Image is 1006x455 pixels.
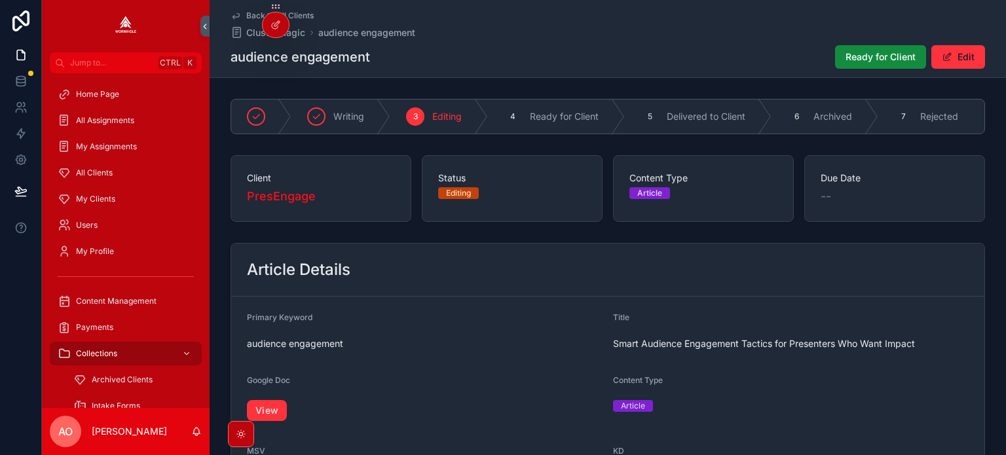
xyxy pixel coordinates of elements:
[92,425,167,438] p: [PERSON_NAME]
[318,26,415,39] a: audience engagement
[247,187,316,206] a: PresEngage
[637,187,662,199] div: Article
[247,312,312,322] span: Primary Keyword
[231,26,305,39] a: ClusterMagic
[70,58,153,68] span: Jump to...
[76,115,134,126] span: All Assignments
[333,110,364,123] span: Writing
[846,50,916,64] span: Ready for Client
[158,56,182,69] span: Ctrl
[246,10,314,21] span: Back to All Clients
[76,89,119,100] span: Home Page
[920,110,958,123] span: Rejected
[901,111,906,122] span: 7
[76,220,98,230] span: Users
[821,172,969,185] span: Due Date
[247,375,290,385] span: Google Doc
[92,401,140,411] span: Intake Forms
[115,16,136,37] img: App logo
[510,111,515,122] span: 4
[50,161,202,185] a: All Clients
[613,312,629,322] span: Title
[65,394,202,418] a: Intake Forms
[50,52,202,73] button: Jump to...CtrlK
[648,111,652,122] span: 5
[76,168,113,178] span: All Clients
[621,400,645,412] div: Article
[247,400,287,421] a: View
[247,172,395,185] span: Client
[76,141,137,152] span: My Assignments
[76,246,114,257] span: My Profile
[50,316,202,339] a: Payments
[413,111,418,122] span: 3
[821,187,831,206] span: --
[231,48,370,66] h1: audience engagement
[50,135,202,158] a: My Assignments
[247,259,350,280] h2: Article Details
[50,82,202,106] a: Home Page
[231,10,314,21] a: Back to All Clients
[438,172,586,185] span: Status
[76,194,115,204] span: My Clients
[931,45,985,69] button: Edit
[50,213,202,237] a: Users
[76,296,157,306] span: Content Management
[50,289,202,313] a: Content Management
[835,45,926,69] button: Ready for Client
[92,374,153,385] span: Archived Clients
[50,187,202,211] a: My Clients
[446,187,471,199] div: Editing
[813,110,852,123] span: Archived
[613,337,969,350] span: Smart Audience Engagement Tactics for Presenters Who Want Impact
[667,110,745,123] span: Delivered to Client
[794,111,799,122] span: 6
[76,322,113,333] span: Payments
[42,73,210,408] div: scrollable content
[629,172,777,185] span: Content Type
[58,424,73,439] span: AO
[50,342,202,365] a: Collections
[65,368,202,391] a: Archived Clients
[247,337,603,350] span: audience engagement
[50,240,202,263] a: My Profile
[613,375,663,385] span: Content Type
[76,348,117,359] span: Collections
[50,109,202,132] a: All Assignments
[185,58,195,68] span: K
[246,26,305,39] span: ClusterMagic
[432,110,462,123] span: Editing
[530,110,599,123] span: Ready for Client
